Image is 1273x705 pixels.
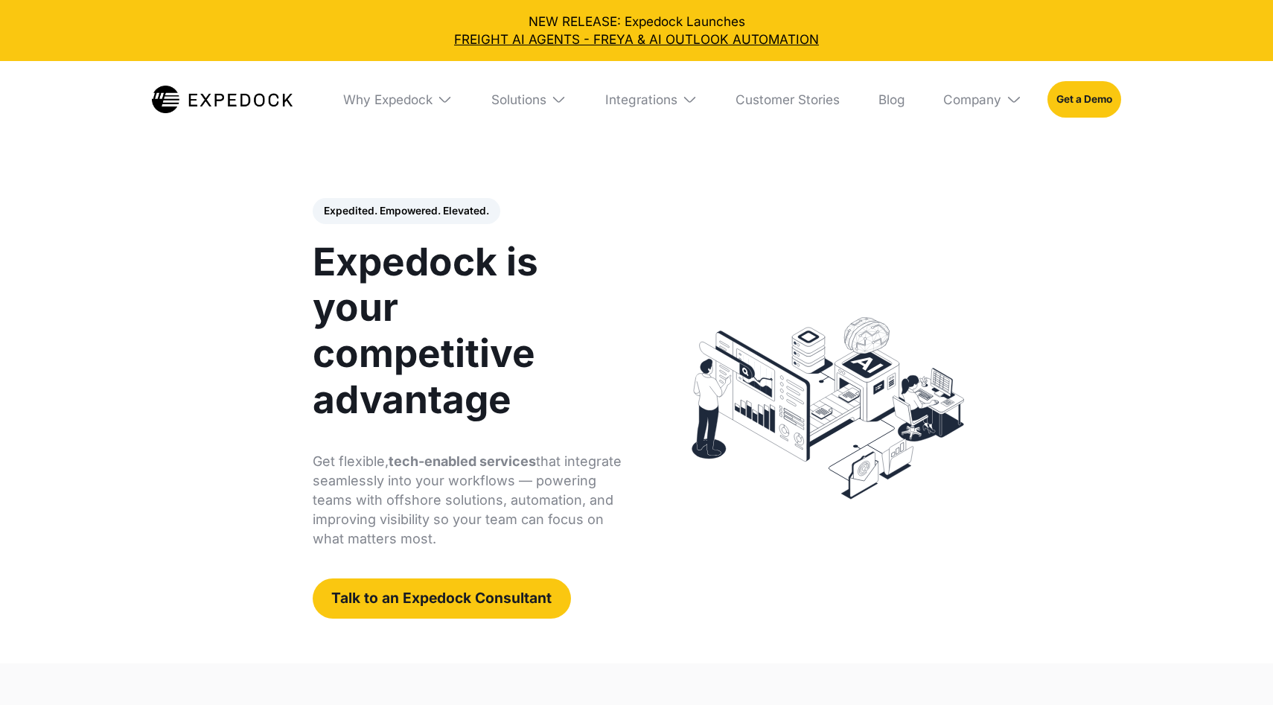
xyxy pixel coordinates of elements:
div: NEW RELEASE: Expedock Launches [13,13,1260,48]
a: Get a Demo [1047,81,1121,118]
div: Why Expedock [343,92,433,107]
strong: tech-enabled services [389,453,536,469]
a: Customer Stories [723,61,852,138]
h1: Expedock is your competitive advantage [313,239,623,423]
p: Get flexible, that integrate seamlessly into your workflows — powering teams with offshore soluti... [313,452,623,549]
a: Blog [866,61,918,138]
a: FREIGHT AI AGENTS - FREYA & AI OUTLOOK AUTOMATION [13,31,1260,48]
div: Company [943,92,1001,107]
div: Integrations [605,92,677,107]
div: Solutions [491,92,546,107]
a: Talk to an Expedock Consultant [313,578,571,619]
